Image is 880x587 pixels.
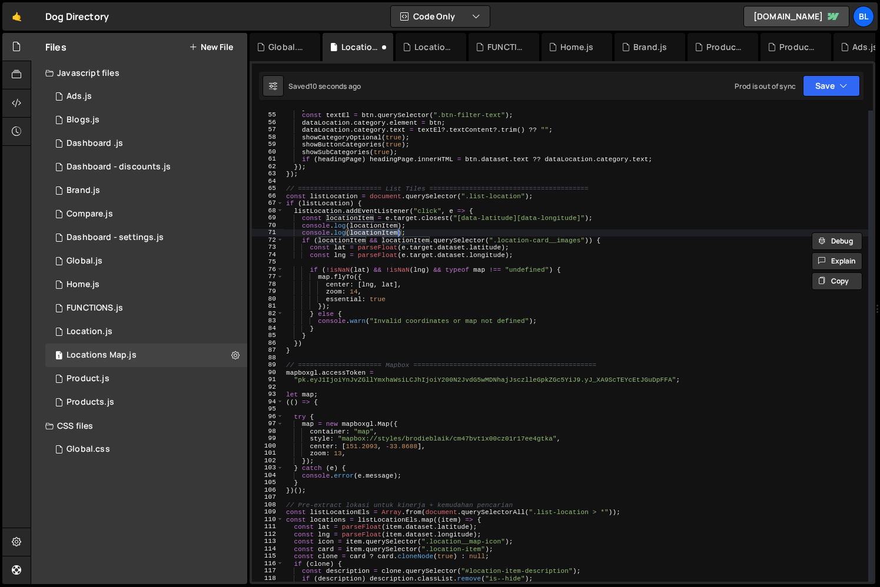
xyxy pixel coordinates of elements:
[252,405,284,413] div: 95
[67,279,99,290] div: Home.js
[67,138,123,149] div: Dashboard .js
[67,350,137,361] div: Locations Map.js
[67,303,123,313] div: FUNCTIONS.js
[252,472,284,479] div: 104
[252,295,284,303] div: 80
[252,413,284,421] div: 96
[252,119,284,126] div: 56
[735,81,796,91] div: Prod is out of sync
[310,81,361,91] div: 10 seconds ago
[67,115,99,125] div: Blogs.js
[252,148,284,156] div: 60
[252,508,284,516] div: 109
[252,449,284,457] div: 101
[252,361,284,369] div: 89
[252,501,284,509] div: 108
[268,41,306,53] div: Global.css
[252,236,284,244] div: 72
[252,435,284,442] div: 99
[252,266,284,274] div: 76
[45,132,247,155] div: 16220/46559.js
[252,538,284,545] div: 113
[45,296,247,320] div: 16220/44477.js
[252,369,284,376] div: 90
[812,252,862,270] button: Explain
[803,75,860,96] button: Save
[252,523,284,531] div: 111
[252,273,284,281] div: 77
[2,2,31,31] a: 🤙
[45,249,247,273] div: 16220/43681.js
[252,222,284,229] div: 70
[252,575,284,582] div: 118
[45,155,247,179] div: 16220/46573.js
[252,486,284,494] div: 106
[252,516,284,523] div: 110
[252,332,284,339] div: 85
[252,531,284,538] div: 112
[252,398,284,406] div: 94
[414,41,452,53] div: Location.js
[67,444,110,455] div: Global.css
[779,41,817,53] div: Products.js
[812,272,862,290] button: Copy
[45,9,109,24] div: Dog Directory
[252,163,284,171] div: 62
[706,41,744,53] div: Product.js
[67,162,171,172] div: Dashboard - discounts.js
[252,170,284,178] div: 63
[252,207,284,215] div: 68
[67,373,109,384] div: Product.js
[252,214,284,222] div: 69
[252,493,284,501] div: 107
[252,192,284,200] div: 66
[812,232,862,250] button: Debug
[252,376,284,383] div: 91
[252,244,284,251] div: 73
[252,302,284,310] div: 81
[189,42,233,52] button: New File
[633,41,667,53] div: Brand.js
[252,185,284,192] div: 65
[252,317,284,325] div: 83
[45,367,247,391] div: 16220/44393.js
[252,346,284,354] div: 87
[252,560,284,568] div: 116
[252,479,284,486] div: 105
[560,41,593,53] div: Home.js
[67,397,114,408] div: Products.js
[55,352,62,361] span: 1
[45,438,247,461] div: 16220/43682.css
[252,155,284,163] div: 61
[252,428,284,435] div: 98
[487,41,525,53] div: FUNCTIONS.js
[45,320,247,343] div: 16220/43679.js
[252,552,284,560] div: 115
[67,232,164,243] div: Dashboard - settings.js
[31,61,247,85] div: Javascript files
[45,85,247,108] div: 16220/47090.js
[45,273,247,296] div: 16220/44319.js
[67,185,100,196] div: Brand.js
[391,6,490,27] button: Code Only
[252,464,284,472] div: 103
[341,41,379,53] div: Locations Map.js
[252,354,284,362] div: 88
[45,202,247,226] div: 16220/44328.js
[853,6,874,27] a: Bl
[252,325,284,332] div: 84
[45,179,247,202] div: 16220/44394.js
[252,126,284,134] div: 57
[252,111,284,119] div: 55
[45,108,247,132] div: 16220/44321.js
[743,6,849,27] a: [DOMAIN_NAME]
[67,256,102,266] div: Global.js
[252,442,284,450] div: 100
[852,41,878,53] div: Ads.js
[67,209,113,219] div: Compare.js
[252,134,284,141] div: 58
[45,391,247,414] div: 16220/44324.js
[252,141,284,148] div: 59
[67,326,112,337] div: Location.js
